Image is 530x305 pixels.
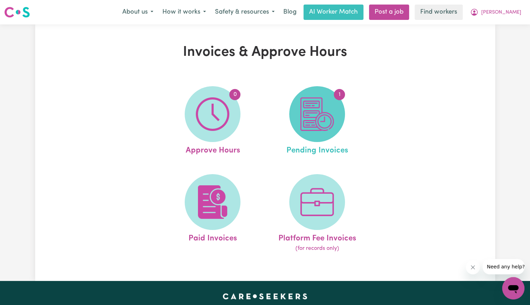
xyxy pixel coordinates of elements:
[267,174,367,253] a: Platform Fee Invoices(for records only)
[295,244,339,253] span: (for records only)
[118,5,158,20] button: About us
[158,5,210,20] button: How it works
[415,5,463,20] a: Find workers
[466,5,526,20] button: My Account
[286,142,348,157] span: Pending Invoices
[278,230,356,245] span: Platform Fee Invoices
[369,5,409,20] a: Post a job
[334,89,345,100] span: 1
[279,5,301,20] a: Blog
[267,86,367,157] a: Pending Invoices
[4,6,30,18] img: Careseekers logo
[483,259,524,274] iframe: Message from company
[162,174,263,253] a: Paid Invoices
[466,260,480,274] iframe: Close message
[502,277,524,299] iframe: Button to launch messaging window
[189,230,237,245] span: Paid Invoices
[162,86,263,157] a: Approve Hours
[4,4,30,20] a: Careseekers logo
[223,293,307,299] a: Careseekers home page
[210,5,279,20] button: Safety & resources
[185,142,240,157] span: Approve Hours
[481,9,521,16] span: [PERSON_NAME]
[304,5,363,20] a: AI Worker Match
[4,5,42,10] span: Need any help?
[229,89,240,100] span: 0
[116,44,414,61] h1: Invoices & Approve Hours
